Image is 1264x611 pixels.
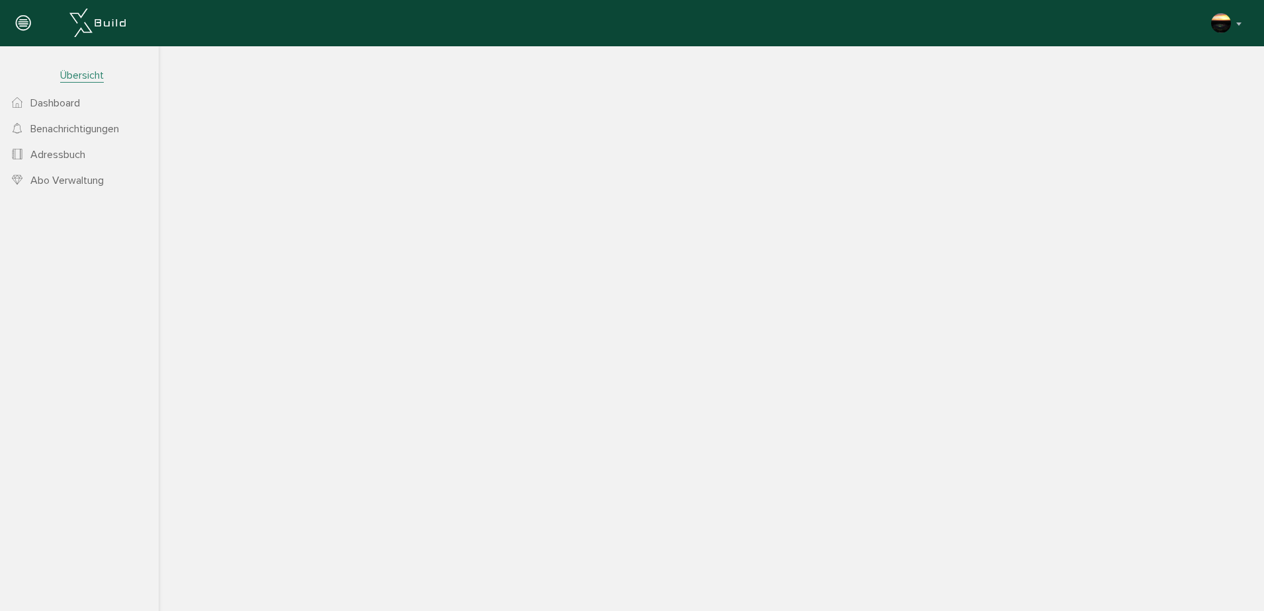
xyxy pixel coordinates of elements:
[30,174,104,187] span: Abo Verwaltung
[30,97,80,110] span: Dashboard
[1198,548,1264,611] div: Chat-Widget
[60,69,104,83] span: Übersicht
[69,9,126,37] img: xBuild_Logo_Horizontal_White.png
[30,122,119,136] span: Benachrichtigungen
[1198,548,1264,611] iframe: Chat Widget
[30,148,85,161] span: Adressbuch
